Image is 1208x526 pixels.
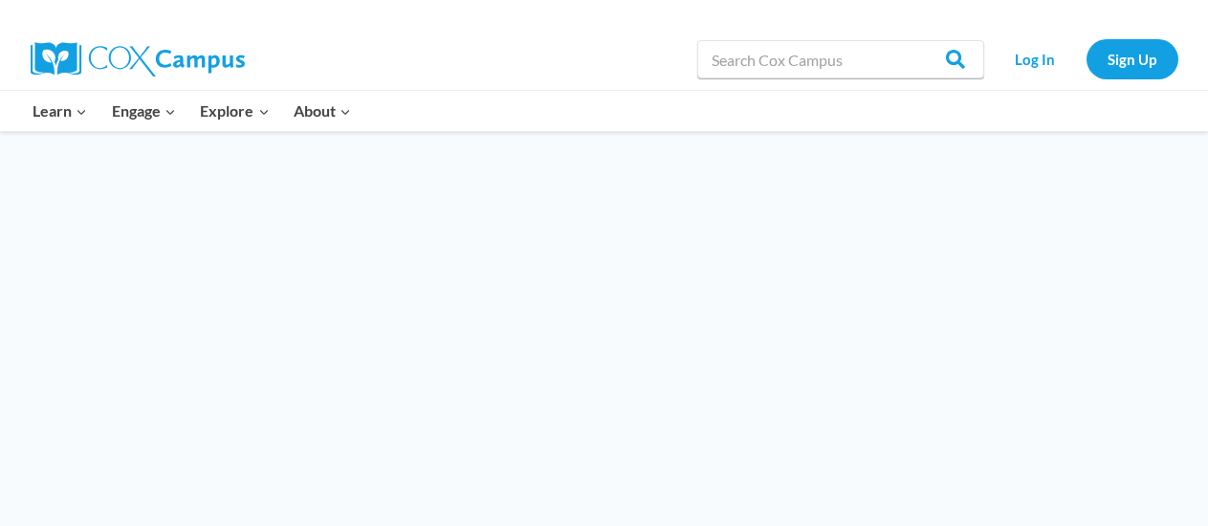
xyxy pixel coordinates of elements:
span: Explore [200,99,269,123]
a: Log In [994,39,1077,78]
img: Cox Campus [31,42,245,77]
span: Learn [33,99,87,123]
span: Engage [112,99,176,123]
a: Sign Up [1087,39,1178,78]
span: About [294,99,351,123]
input: Search Cox Campus [697,40,984,78]
nav: Primary Navigation [21,91,363,131]
nav: Secondary Navigation [994,39,1178,78]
